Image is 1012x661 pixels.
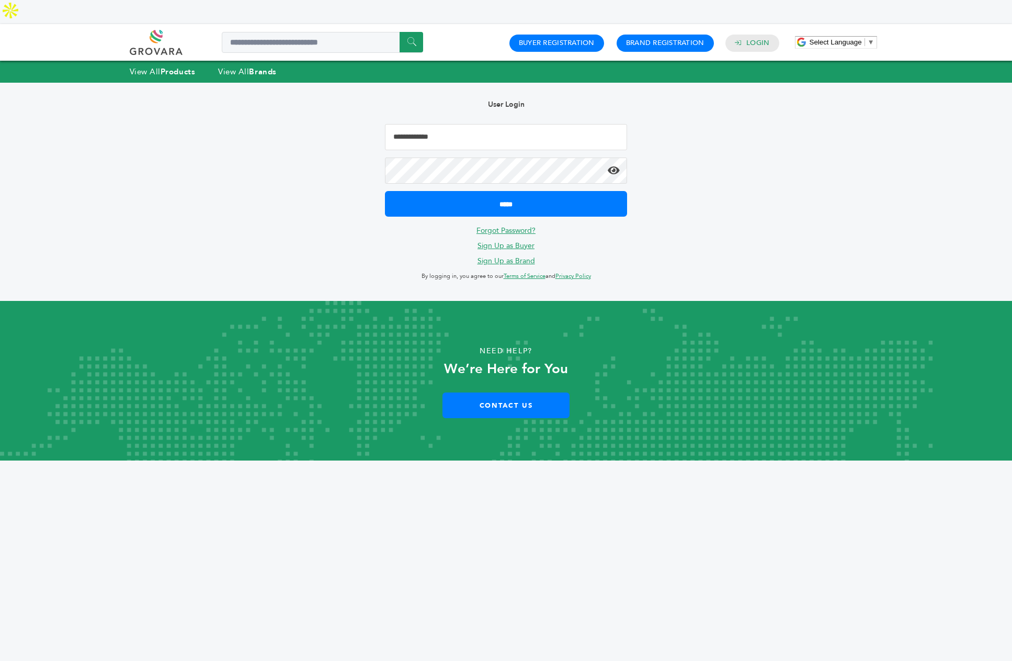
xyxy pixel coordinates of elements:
a: Terms of Service [504,272,545,280]
a: Forgot Password? [476,226,536,236]
strong: Brands [249,66,276,77]
input: Password [385,158,628,184]
a: Select Language​ [810,38,874,46]
a: Login [746,38,769,48]
a: Contact Us [442,393,570,418]
p: Need Help? [51,343,962,359]
a: View AllBrands [218,66,277,77]
input: Email Address [385,124,628,150]
span: Select Language [810,38,862,46]
strong: We’re Here for You [444,360,568,378]
a: Brand Registration [626,38,704,48]
a: Sign Up as Brand [477,256,535,266]
strong: Products [161,66,195,77]
a: View AllProducts [130,66,196,77]
p: By logging in, you agree to our and [385,270,628,283]
span: ▼ [868,38,874,46]
a: Privacy Policy [555,272,591,280]
input: Search a product or brand... [222,32,423,53]
a: Sign Up as Buyer [477,241,535,251]
a: Buyer Registration [519,38,595,48]
b: User Login [488,99,525,109]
